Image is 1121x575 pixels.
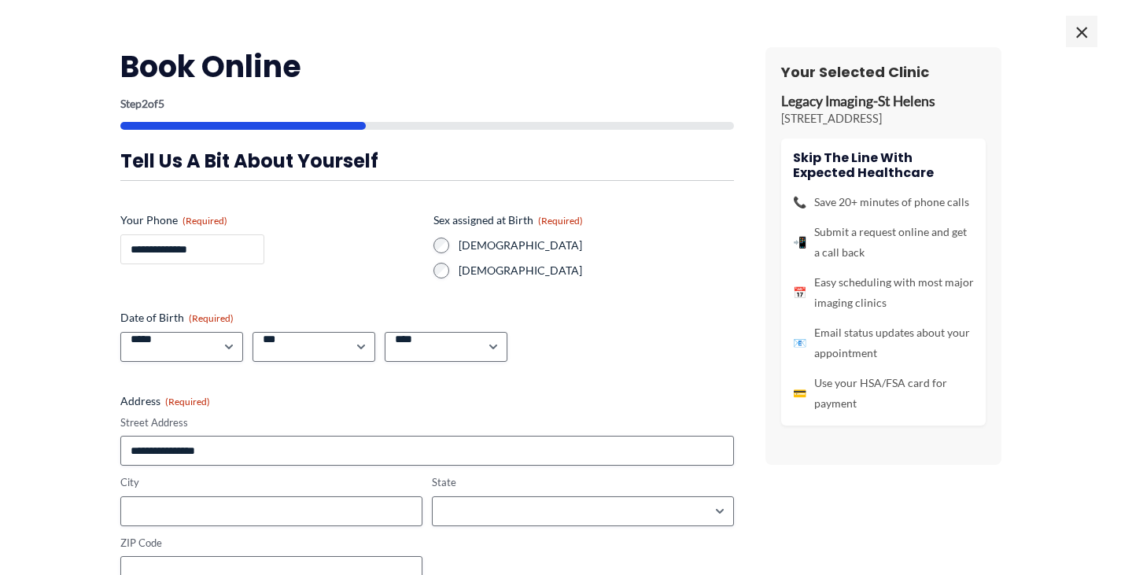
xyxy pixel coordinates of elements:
[538,215,583,227] span: (Required)
[432,475,734,490] label: State
[793,333,806,353] span: 📧
[793,150,974,180] h4: Skip the line with Expected Healthcare
[120,98,734,109] p: Step of
[183,215,227,227] span: (Required)
[459,238,734,253] label: [DEMOGRAPHIC_DATA]
[793,373,974,414] li: Use your HSA/FSA card for payment
[793,222,974,263] li: Submit a request online and get a call back
[781,93,986,111] p: Legacy Imaging-St Helens
[120,47,734,86] h2: Book Online
[120,149,734,173] h3: Tell us a bit about yourself
[793,192,974,212] li: Save 20+ minutes of phone calls
[793,282,806,303] span: 📅
[781,111,986,127] p: [STREET_ADDRESS]
[120,536,422,551] label: ZIP Code
[120,415,734,430] label: Street Address
[1066,16,1097,47] span: ×
[120,393,210,409] legend: Address
[793,383,806,404] span: 💳
[158,97,164,110] span: 5
[793,192,806,212] span: 📞
[120,212,421,228] label: Your Phone
[120,475,422,490] label: City
[165,396,210,407] span: (Required)
[459,263,734,278] label: [DEMOGRAPHIC_DATA]
[793,232,806,252] span: 📲
[793,272,974,313] li: Easy scheduling with most major imaging clinics
[793,323,974,363] li: Email status updates about your appointment
[120,310,234,326] legend: Date of Birth
[781,63,986,81] h3: Your Selected Clinic
[142,97,148,110] span: 2
[433,212,583,228] legend: Sex assigned at Birth
[189,312,234,324] span: (Required)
